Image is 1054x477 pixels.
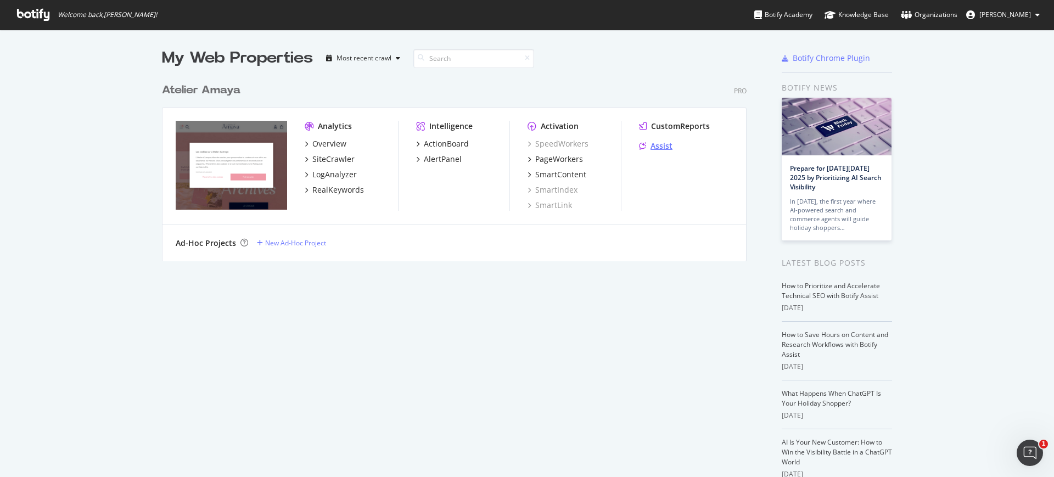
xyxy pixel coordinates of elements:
[782,389,881,408] a: What Happens When ChatGPT Is Your Holiday Shopper?
[528,184,578,195] a: SmartIndex
[901,9,957,20] div: Organizations
[312,184,364,195] div: RealKeywords
[1017,440,1043,466] iframe: Intercom live chat
[413,49,534,68] input: Search
[782,411,892,420] div: [DATE]
[424,138,469,149] div: ActionBoard
[416,154,462,165] a: AlertPanel
[305,169,357,180] a: LogAnalyzer
[535,169,586,180] div: SmartContent
[312,138,346,149] div: Overview
[58,10,157,19] span: Welcome back, [PERSON_NAME] !
[639,121,710,132] a: CustomReports
[337,55,391,61] div: Most recent crawl
[979,10,1031,19] span: Adèle Chevalier
[782,330,888,359] a: How to Save Hours on Content and Research Workflows with Botify Assist
[790,197,883,232] div: In [DATE], the first year where AI-powered search and commerce agents will guide holiday shoppers…
[312,154,355,165] div: SiteCrawler
[793,53,870,64] div: Botify Chrome Plugin
[528,138,588,149] a: SpeedWorkers
[1039,440,1048,448] span: 1
[318,121,352,132] div: Analytics
[782,257,892,269] div: Latest Blog Posts
[416,138,469,149] a: ActionBoard
[528,169,586,180] a: SmartContent
[528,200,572,211] a: SmartLink
[528,154,583,165] a: PageWorkers
[176,238,236,249] div: Ad-Hoc Projects
[957,6,1049,24] button: [PERSON_NAME]
[782,437,892,467] a: AI Is Your New Customer: How to Win the Visibility Battle in a ChatGPT World
[162,82,240,98] div: Atelier Amaya
[535,154,583,165] div: PageWorkers
[305,154,355,165] a: SiteCrawler
[782,281,880,300] a: How to Prioritize and Accelerate Technical SEO with Botify Assist
[162,82,245,98] a: Atelier Amaya
[162,69,755,261] div: grid
[782,53,870,64] a: Botify Chrome Plugin
[790,164,882,192] a: Prepare for [DATE][DATE] 2025 by Prioritizing AI Search Visibility
[312,169,357,180] div: LogAnalyzer
[754,9,812,20] div: Botify Academy
[639,141,672,151] a: Assist
[305,138,346,149] a: Overview
[651,121,710,132] div: CustomReports
[782,362,892,372] div: [DATE]
[651,141,672,151] div: Assist
[322,49,405,67] button: Most recent crawl
[825,9,889,20] div: Knowledge Base
[782,82,892,94] div: Botify news
[424,154,462,165] div: AlertPanel
[176,121,287,210] img: atelier-amaya.com
[782,303,892,313] div: [DATE]
[162,47,313,69] div: My Web Properties
[782,98,892,155] img: Prepare for Black Friday 2025 by Prioritizing AI Search Visibility
[257,238,326,248] a: New Ad-Hoc Project
[265,238,326,248] div: New Ad-Hoc Project
[734,86,747,96] div: Pro
[305,184,364,195] a: RealKeywords
[541,121,579,132] div: Activation
[429,121,473,132] div: Intelligence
